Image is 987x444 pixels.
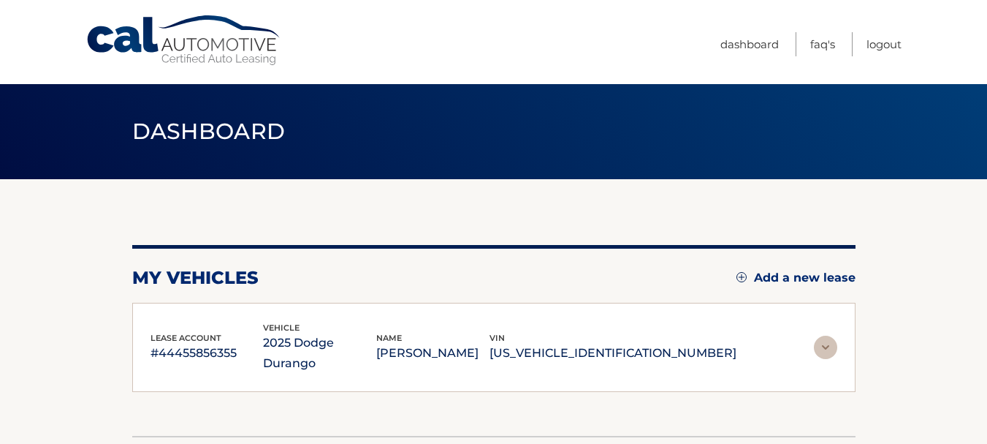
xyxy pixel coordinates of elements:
p: [US_VEHICLE_IDENTIFICATION_NUMBER] [489,343,736,364]
span: Dashboard [132,118,286,145]
a: FAQ's [810,32,835,56]
img: add.svg [736,272,747,282]
a: Logout [866,32,902,56]
h2: my vehicles [132,267,259,289]
span: lease account [150,333,221,343]
span: vin [489,333,505,343]
a: Dashboard [720,32,779,56]
span: name [376,333,402,343]
p: #44455856355 [150,343,264,364]
img: accordion-rest.svg [814,336,837,359]
span: vehicle [263,323,300,333]
a: Cal Automotive [85,15,283,67]
p: 2025 Dodge Durango [263,333,376,374]
a: Add a new lease [736,271,855,285]
p: [PERSON_NAME] [376,343,489,364]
